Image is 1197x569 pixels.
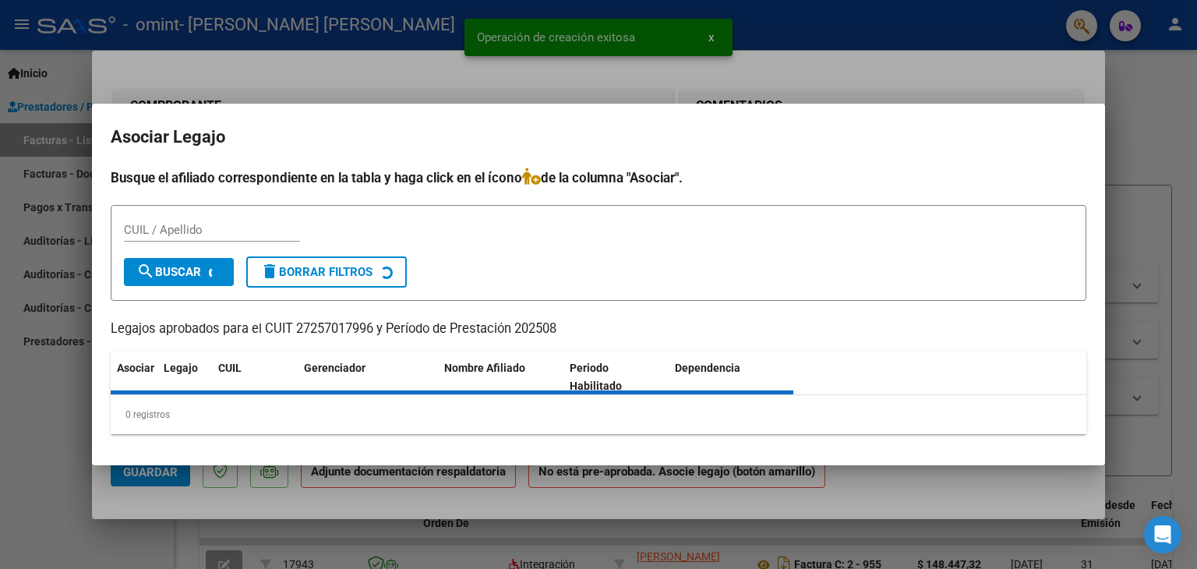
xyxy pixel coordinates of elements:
[136,262,155,281] mat-icon: search
[298,352,438,403] datatable-header-cell: Gerenciador
[136,265,201,279] span: Buscar
[304,362,365,374] span: Gerenciador
[444,362,525,374] span: Nombre Afiliado
[111,395,1086,434] div: 0 registros
[124,258,234,286] button: Buscar
[111,122,1086,152] h2: Asociar Legajo
[438,352,563,403] datatable-header-cell: Nombre Afiliado
[260,265,373,279] span: Borrar Filtros
[164,362,198,374] span: Legajo
[111,168,1086,188] h4: Busque el afiliado correspondiente en la tabla y haga click en el ícono de la columna "Asociar".
[157,352,212,403] datatable-header-cell: Legajo
[218,362,242,374] span: CUIL
[117,362,154,374] span: Asociar
[1144,516,1181,553] div: Open Intercom Messenger
[111,352,157,403] datatable-header-cell: Asociar
[111,320,1086,339] p: Legajos aprobados para el CUIT 27257017996 y Período de Prestación 202508
[669,352,794,403] datatable-header-cell: Dependencia
[246,256,407,288] button: Borrar Filtros
[563,352,669,403] datatable-header-cell: Periodo Habilitado
[212,352,298,403] datatable-header-cell: CUIL
[675,362,740,374] span: Dependencia
[260,262,279,281] mat-icon: delete
[570,362,622,392] span: Periodo Habilitado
